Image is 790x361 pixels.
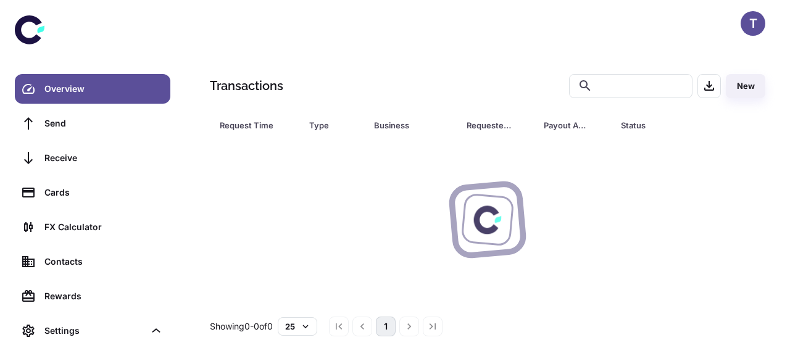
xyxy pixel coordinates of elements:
nav: pagination navigation [327,317,444,336]
div: Status [621,117,698,134]
div: Payout Amount [544,117,590,134]
span: Payout Amount [544,117,606,134]
div: Settings [15,316,170,346]
span: Status [621,117,714,134]
span: Requested Amount [467,117,529,134]
div: Settings [44,324,144,338]
span: Type [309,117,359,134]
a: Receive [15,143,170,173]
div: Send [44,117,163,130]
a: Send [15,109,170,138]
div: Requested Amount [467,117,513,134]
div: Contacts [44,255,163,268]
a: Contacts [15,247,170,276]
button: T [741,11,765,36]
a: Cards [15,178,170,207]
p: Showing 0-0 of 0 [210,320,273,333]
div: Receive [44,151,163,165]
button: New [726,74,765,98]
h1: Transactions [210,77,283,95]
span: Request Time [220,117,294,134]
div: Rewards [44,289,163,303]
div: Overview [44,82,163,96]
a: Overview [15,74,170,104]
a: FX Calculator [15,212,170,242]
a: Rewards [15,281,170,311]
div: Cards [44,186,163,199]
div: FX Calculator [44,220,163,234]
button: page 1 [376,317,396,336]
button: 25 [278,317,317,336]
div: Type [309,117,343,134]
div: Request Time [220,117,278,134]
